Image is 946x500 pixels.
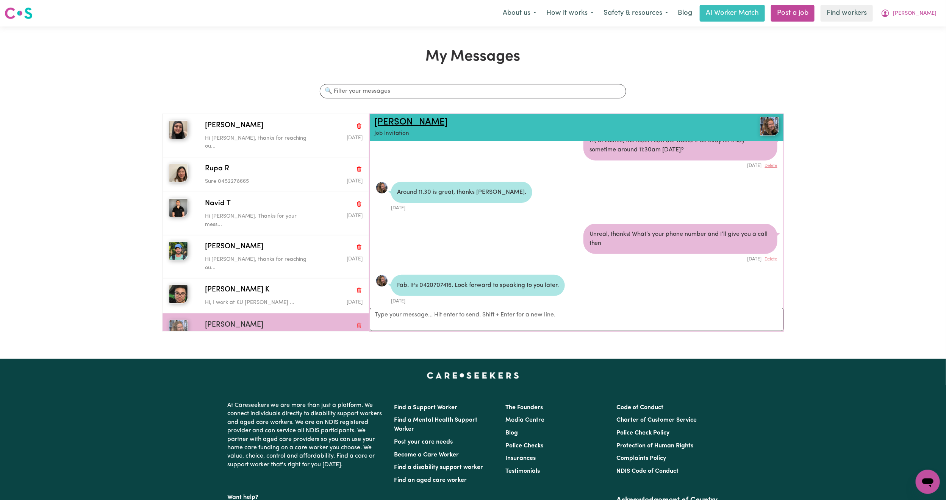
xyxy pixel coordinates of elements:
[347,257,363,262] span: Message sent on September 4, 2025
[391,203,532,212] div: [DATE]
[700,5,765,22] a: AI Worker Match
[169,241,188,260] img: Max K
[394,477,467,483] a: Find an aged care worker
[347,136,363,140] span: Message sent on September 0, 2025
[391,182,532,203] div: Around 11.30 is great, thanks [PERSON_NAME].
[616,455,666,461] a: Complaints Policy
[765,163,777,169] button: Delete
[163,278,369,313] button: Biplov K[PERSON_NAME] KDelete conversationHi, I work at KU [PERSON_NAME] ...Message sent on Augus...
[169,285,188,304] img: Biplov K
[616,417,697,423] a: Charter of Customer Service
[205,241,263,252] span: [PERSON_NAME]
[599,5,673,21] button: Safety & resources
[205,134,310,151] p: Hi [PERSON_NAME], thanks for reaching ou...
[356,242,363,252] button: Delete conversation
[228,398,385,472] p: At Careseekers we are more than just a platform. We connect individuals directly to disability su...
[169,198,188,217] img: Navid T
[505,430,518,436] a: Blog
[169,164,188,182] img: Rupa R
[505,468,540,474] a: Testimonials
[711,117,779,136] a: Lucy W
[356,199,363,209] button: Delete conversation
[505,417,544,423] a: Media Centre
[391,296,565,305] div: [DATE]
[583,254,777,263] div: [DATE]
[5,5,33,22] a: Careseekers logo
[505,455,536,461] a: Insurances
[583,224,777,254] div: Unreal, thanks! What’s your phone number and I’ll give you a call then
[356,285,363,295] button: Delete conversation
[205,285,269,296] span: [PERSON_NAME] K
[498,5,541,21] button: About us
[765,256,777,263] button: Delete
[771,5,815,22] a: Post a job
[376,275,388,287] img: A4FF246B549E84EDDE1A59982BB8EB12_avatar_blob
[376,182,388,194] a: View Lucy W's profile
[205,299,310,307] p: Hi, I work at KU [PERSON_NAME] ...
[163,313,369,348] button: Lucy W[PERSON_NAME]Delete conversationFab. It's 0420707416. Look for...Message sent on August 5, ...
[347,179,363,184] span: Message sent on September 5, 2025
[583,130,777,160] div: Hi, of course, the least I can do! Would it be okay let’s say sometime around 11:30am [DATE]?
[205,198,231,209] span: Navid T
[673,5,697,22] a: Blog
[616,468,679,474] a: NDIS Code of Conduct
[163,235,369,278] button: Max K[PERSON_NAME]Delete conversationHi [PERSON_NAME], thanks for reaching ou...Message sent on S...
[394,405,458,411] a: Find a Support Worker
[356,320,363,330] button: Delete conversation
[320,84,626,98] input: 🔍 Filter your messages
[205,255,310,272] p: Hi [PERSON_NAME], thanks for reaching ou...
[541,5,599,21] button: How it works
[163,192,369,235] button: Navid TNavid TDelete conversationHi [PERSON_NAME]. Thanks for your mess...Message sent on Septemb...
[505,443,543,449] a: Police Checks
[916,470,940,494] iframe: Button to launch messaging window, conversation in progress
[374,118,448,127] a: [PERSON_NAME]
[169,120,188,139] img: Lyn A
[427,372,519,379] a: Careseekers home page
[821,5,873,22] a: Find workers
[374,129,711,138] p: Job Invitation
[394,417,478,432] a: Find a Mental Health Support Worker
[616,443,693,449] a: Protection of Human Rights
[583,160,777,169] div: [DATE]
[205,178,310,186] p: Sure 0452278665
[205,212,310,229] p: Hi [PERSON_NAME]. Thanks for your mess...
[5,6,33,20] img: Careseekers logo
[205,120,263,131] span: [PERSON_NAME]
[505,405,543,411] a: The Founders
[205,164,229,174] span: Rupa R
[162,48,784,66] h1: My Messages
[356,121,363,131] button: Delete conversation
[391,275,565,296] div: Fab. It's 0420707416. Look forward to speaking to you later.
[169,320,188,339] img: Lucy W
[356,164,363,174] button: Delete conversation
[760,117,779,136] img: View Lucy W's profile
[347,300,363,305] span: Message sent on August 5, 2025
[205,320,263,331] span: [PERSON_NAME]
[394,452,459,458] a: Become a Care Worker
[893,9,937,18] span: [PERSON_NAME]
[347,213,363,218] span: Message sent on September 4, 2025
[163,114,369,157] button: Lyn A[PERSON_NAME]Delete conversationHi [PERSON_NAME], thanks for reaching ou...Message sent on S...
[376,275,388,287] a: View Lucy W's profile
[376,182,388,194] img: A4FF246B549E84EDDE1A59982BB8EB12_avatar_blob
[616,430,669,436] a: Police Check Policy
[394,464,483,470] a: Find a disability support worker
[616,405,663,411] a: Code of Conduct
[394,439,453,445] a: Post your care needs
[163,157,369,192] button: Rupa RRupa RDelete conversationSure 0452278665Message sent on September 5, 2025
[876,5,941,21] button: My Account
